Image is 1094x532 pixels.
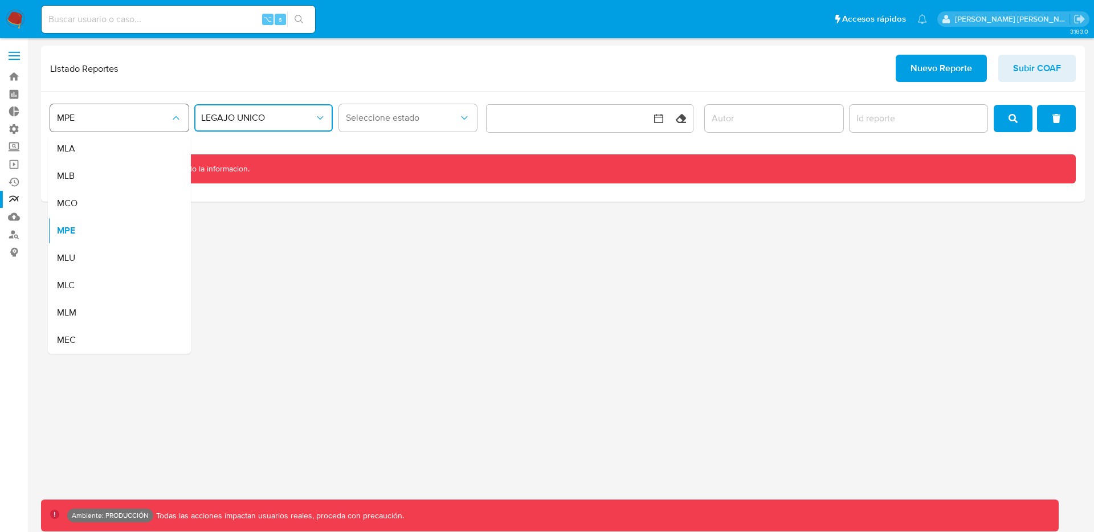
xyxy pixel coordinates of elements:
a: Salir [1073,13,1085,25]
button: search-icon [287,11,311,27]
input: Buscar usuario o caso... [42,12,315,27]
span: ⌥ [263,14,272,24]
a: Notificaciones [917,14,927,24]
span: s [279,14,282,24]
span: Accesos rápidos [842,13,906,25]
p: Ambiente: PRODUCCIÓN [72,513,149,518]
p: Todas las acciones impactan usuarios reales, proceda con precaución. [153,510,404,521]
p: jhon.osorio@mercadolibre.com.co [955,14,1070,24]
